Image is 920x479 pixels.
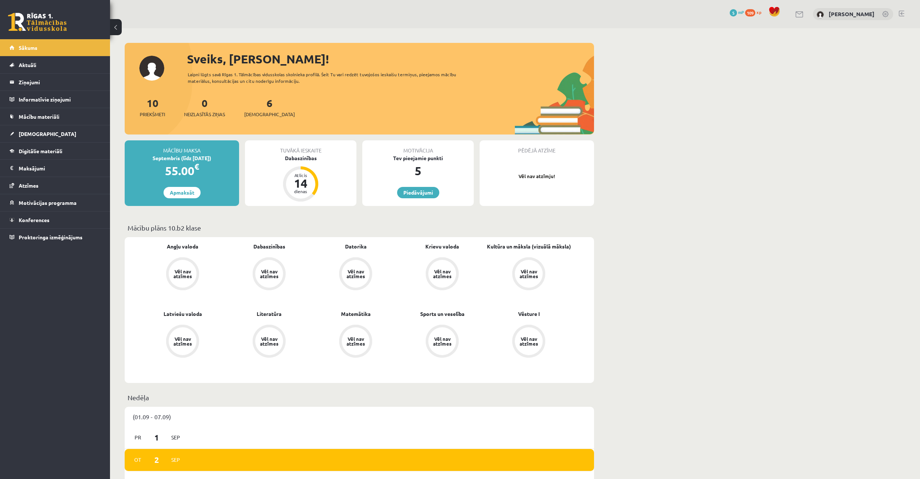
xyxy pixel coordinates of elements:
[128,393,591,402] p: Nedēļa
[362,162,474,180] div: 5
[730,9,744,15] a: 5 mP
[345,243,367,250] a: Datorika
[168,454,183,465] span: Sep
[19,148,62,154] span: Digitālie materiāli
[399,325,485,359] a: Vēl nav atzīmes
[10,39,101,56] a: Sākums
[10,160,101,177] a: Maksājumi
[130,432,146,443] span: Pr
[518,336,539,346] div: Vēl nav atzīmes
[730,9,737,16] span: 5
[19,74,101,91] legend: Ziņojumi
[341,310,371,318] a: Matemātika
[345,336,366,346] div: Vēl nav atzīmes
[19,44,37,51] span: Sākums
[172,269,193,279] div: Vēl nav atzīmes
[10,74,101,91] a: Ziņojumi
[168,432,183,443] span: Sep
[397,187,439,198] a: Piedāvājumi
[19,62,36,68] span: Aktuāli
[253,243,285,250] a: Dabaszinības
[745,9,765,15] a: 109 xp
[420,310,465,318] a: Sports un veselība
[10,91,101,108] a: Informatīvie ziņojumi
[485,257,572,292] a: Vēl nav atzīmes
[245,154,356,203] a: Dabaszinības Atlicis 14 dienas
[172,336,193,346] div: Vēl nav atzīmes
[518,310,540,318] a: Vēsture I
[259,336,279,346] div: Vēl nav atzīmes
[10,143,101,159] a: Digitālie materiāli
[188,71,469,84] div: Laipni lūgts savā Rīgas 1. Tālmācības vidusskolas skolnieka profilā. Šeit Tu vari redzēt tuvojošo...
[362,154,474,162] div: Tev pieejamie punkti
[245,140,356,154] div: Tuvākā ieskaite
[10,229,101,246] a: Proktoringa izmēģinājums
[19,130,76,137] span: [DEMOGRAPHIC_DATA]
[10,211,101,228] a: Konferences
[290,189,312,194] div: dienas
[194,161,199,172] span: €
[125,407,594,427] div: (01.09 - 07.09)
[244,111,295,118] span: [DEMOGRAPHIC_DATA]
[425,243,459,250] a: Krievu valoda
[226,257,312,292] a: Vēl nav atzīmes
[290,173,312,177] div: Atlicis
[345,269,366,279] div: Vēl nav atzīmes
[432,336,452,346] div: Vēl nav atzīmes
[817,11,824,18] img: Timurs Lozovskis
[290,177,312,189] div: 14
[125,162,239,180] div: 55.00
[125,154,239,162] div: Septembris (līdz [DATE])
[19,182,39,189] span: Atzīmes
[10,56,101,73] a: Aktuāli
[140,96,165,118] a: 10Priekšmeti
[130,454,146,465] span: Ot
[19,217,50,223] span: Konferences
[518,269,539,279] div: Vēl nav atzīmes
[485,325,572,359] a: Vēl nav atzīmes
[432,269,452,279] div: Vēl nav atzīmes
[738,9,744,15] span: mP
[480,140,594,154] div: Pēdējā atzīme
[245,154,356,162] div: Dabaszinības
[362,140,474,154] div: Motivācija
[244,96,295,118] a: 6[DEMOGRAPHIC_DATA]
[312,257,399,292] a: Vēl nav atzīmes
[184,96,225,118] a: 0Neizlasītās ziņas
[164,310,202,318] a: Latviešu valoda
[487,243,571,250] a: Kultūra un māksla (vizuālā māksla)
[259,269,279,279] div: Vēl nav atzīmes
[167,243,198,250] a: Angļu valoda
[10,194,101,211] a: Motivācijas programma
[257,310,282,318] a: Literatūra
[226,325,312,359] a: Vēl nav atzīmes
[19,199,77,206] span: Motivācijas programma
[187,50,594,68] div: Sveiks, [PERSON_NAME]!
[399,257,485,292] a: Vēl nav atzīmes
[312,325,399,359] a: Vēl nav atzīmes
[125,140,239,154] div: Mācību maksa
[19,234,83,240] span: Proktoringa izmēģinājums
[128,223,591,233] p: Mācību plāns 10.b2 klase
[829,10,875,18] a: [PERSON_NAME]
[140,111,165,118] span: Priekšmeti
[139,257,226,292] a: Vēl nav atzīmes
[10,125,101,142] a: [DEMOGRAPHIC_DATA]
[8,13,67,31] a: Rīgas 1. Tālmācības vidusskola
[164,187,201,198] a: Apmaksāt
[745,9,755,16] span: 109
[756,9,761,15] span: xp
[19,113,59,120] span: Mācību materiāli
[139,325,226,359] a: Vēl nav atzīmes
[10,108,101,125] a: Mācību materiāli
[19,160,101,177] legend: Maksājumi
[146,454,168,466] span: 2
[19,91,101,108] legend: Informatīvie ziņojumi
[184,111,225,118] span: Neizlasītās ziņas
[483,173,590,180] p: Vēl nav atzīmju!
[146,431,168,443] span: 1
[10,177,101,194] a: Atzīmes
